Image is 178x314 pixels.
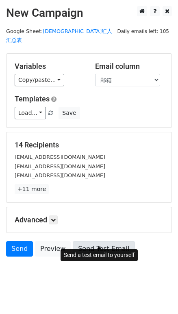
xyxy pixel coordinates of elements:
a: Preview [35,241,71,257]
small: [EMAIL_ADDRESS][DOMAIN_NAME] [15,172,105,178]
small: [EMAIL_ADDRESS][DOMAIN_NAME] [15,163,105,169]
a: Send [6,241,33,257]
h2: New Campaign [6,6,172,20]
h5: Advanced [15,215,163,224]
a: Copy/paste... [15,74,64,86]
h5: Email column [95,62,163,71]
a: +11 more [15,184,49,194]
small: Google Sheet: [6,28,112,44]
a: Send Test Email [73,241,135,257]
a: Templates [15,94,50,103]
a: Load... [15,107,46,119]
h5: 14 Recipients [15,141,163,149]
a: [DEMOGRAPHIC_DATA]红人汇总表 [6,28,112,44]
a: Daily emails left: 105 [114,28,172,34]
div: 聊天小组件 [137,275,178,314]
small: [EMAIL_ADDRESS][DOMAIN_NAME] [15,154,105,160]
div: Send a test email to yourself [61,249,138,261]
button: Save [59,107,80,119]
span: Daily emails left: 105 [114,27,172,36]
iframe: Chat Widget [137,275,178,314]
h5: Variables [15,62,83,71]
